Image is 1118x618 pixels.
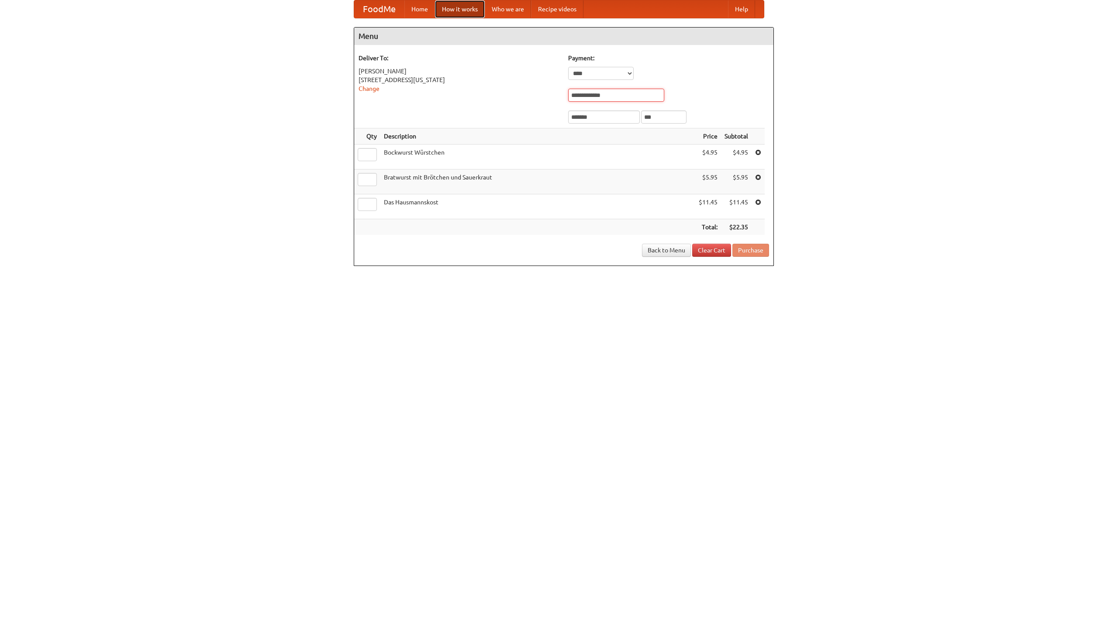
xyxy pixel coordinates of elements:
[695,145,721,169] td: $4.95
[359,85,380,92] a: Change
[380,169,695,194] td: Bratwurst mit Brötchen und Sauerkraut
[380,145,695,169] td: Bockwurst Würstchen
[380,194,695,219] td: Das Hausmannskost
[721,219,752,235] th: $22.35
[354,0,404,18] a: FoodMe
[485,0,531,18] a: Who we are
[435,0,485,18] a: How it works
[359,67,559,76] div: [PERSON_NAME]
[642,244,691,257] a: Back to Menu
[721,145,752,169] td: $4.95
[695,128,721,145] th: Price
[568,54,769,62] h5: Payment:
[732,244,769,257] button: Purchase
[354,28,773,45] h4: Menu
[695,169,721,194] td: $5.95
[728,0,755,18] a: Help
[721,194,752,219] td: $11.45
[354,128,380,145] th: Qty
[359,76,559,84] div: [STREET_ADDRESS][US_STATE]
[359,54,559,62] h5: Deliver To:
[380,128,695,145] th: Description
[531,0,583,18] a: Recipe videos
[721,128,752,145] th: Subtotal
[692,244,731,257] a: Clear Cart
[695,194,721,219] td: $11.45
[404,0,435,18] a: Home
[721,169,752,194] td: $5.95
[695,219,721,235] th: Total:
